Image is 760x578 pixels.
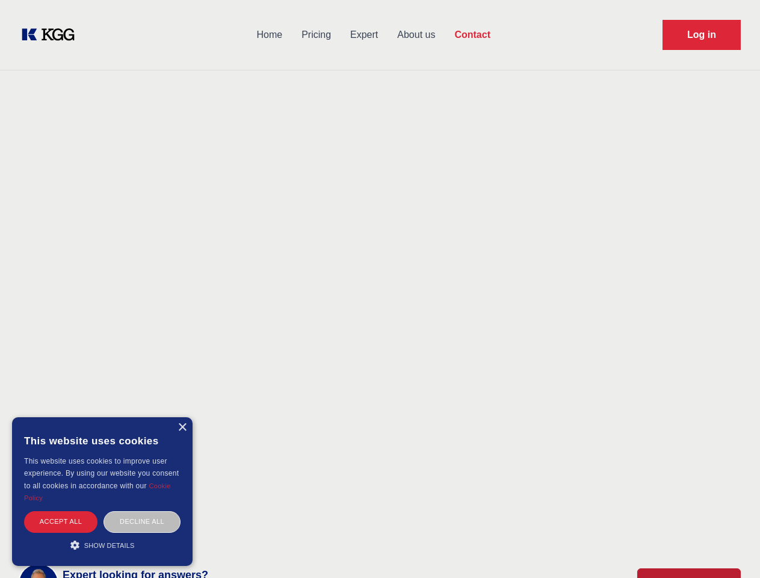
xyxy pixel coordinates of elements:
[84,542,135,549] span: Show details
[388,19,445,51] a: About us
[700,520,760,578] iframe: Chat Widget
[19,25,84,45] a: KOL Knowledge Platform: Talk to Key External Experts (KEE)
[445,19,500,51] a: Contact
[341,19,388,51] a: Expert
[292,19,341,51] a: Pricing
[663,20,741,50] a: Request Demo
[24,539,181,551] div: Show details
[178,423,187,432] div: Close
[24,426,181,455] div: This website uses cookies
[247,19,292,51] a: Home
[24,511,97,532] div: Accept all
[24,457,179,490] span: This website uses cookies to improve user experience. By using our website you consent to all coo...
[103,511,181,532] div: Decline all
[24,482,171,502] a: Cookie Policy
